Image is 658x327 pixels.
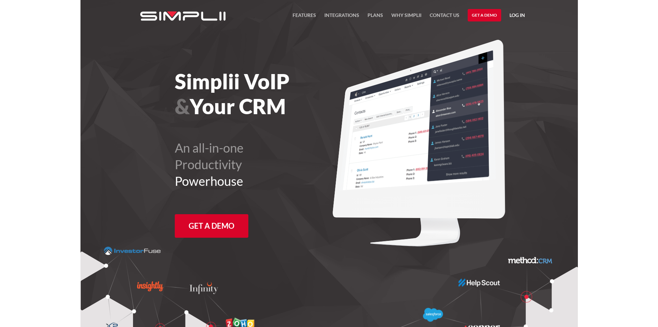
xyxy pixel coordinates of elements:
[324,11,359,24] a: Integrations
[175,173,243,189] span: Powerhouse
[391,11,421,24] a: Why Simplii
[468,9,501,21] a: Get a Demo
[175,94,190,119] span: &
[509,11,525,21] a: Log in
[175,139,367,189] h2: An all-in-one Productivity
[293,11,316,24] a: FEATURES
[140,11,226,21] img: Simplii
[175,214,248,238] a: Get a Demo
[175,69,367,119] h1: Simplii VoIP Your CRM
[430,11,459,24] a: Contact US
[368,11,383,24] a: Plans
